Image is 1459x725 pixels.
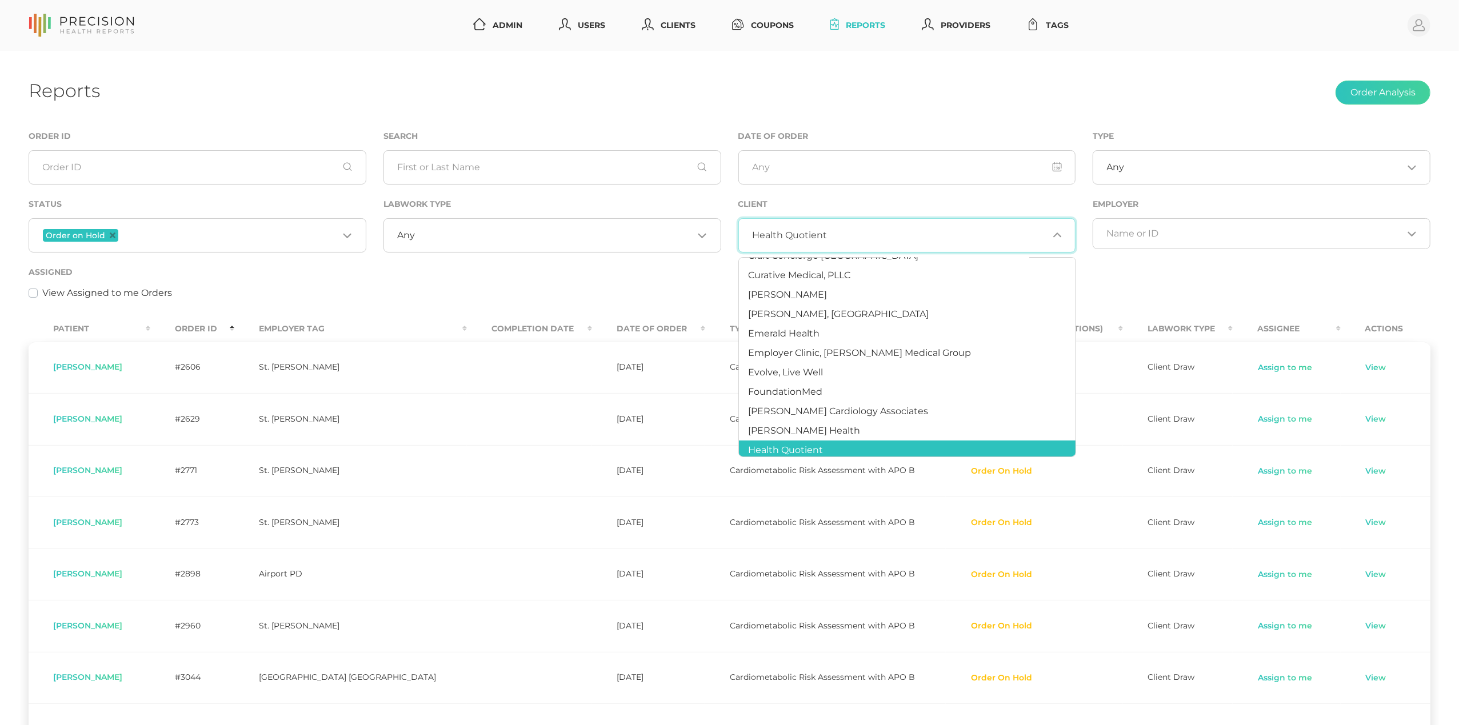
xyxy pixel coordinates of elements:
input: First or Last Name [383,150,721,185]
span: [PERSON_NAME] Health [748,425,860,436]
input: Search for option [121,228,338,243]
a: Assign to me [1257,362,1313,374]
a: Users [554,15,610,36]
span: Cardiometabolic Risk Assessment with APO B [730,362,915,372]
span: Client Draw [1148,672,1194,682]
span: [PERSON_NAME] [53,568,122,579]
span: Curative Medical, PLLC [748,270,850,281]
td: [DATE] [592,445,705,497]
span: [PERSON_NAME] [53,672,122,682]
span: [PERSON_NAME] [53,362,122,372]
label: Type [1093,131,1114,141]
td: #2898 [150,548,234,600]
a: Assign to me [1257,569,1313,580]
input: Search for option [1107,228,1403,239]
a: Tags [1022,15,1073,36]
input: Search for option [415,230,693,241]
span: Health Quotient [748,444,823,455]
a: Assign to me [1257,672,1313,684]
th: Completion Date : activate to sort column ascending [467,316,592,342]
button: Order On Hold [970,620,1033,632]
a: Assign to me [1257,517,1313,528]
th: Order ID : activate to sort column descending [150,316,234,342]
td: [DATE] [592,600,705,652]
label: View Assigned to me Orders [42,286,172,300]
label: Order ID [29,131,71,141]
label: Employer [1093,199,1138,209]
a: Admin [469,15,527,36]
span: Employer Clinic, [PERSON_NAME] Medical Group [748,347,971,358]
a: View [1365,569,1387,580]
th: Assignee : activate to sort column ascending [1233,316,1340,342]
span: Emerald Health [748,328,820,339]
label: Status [29,199,62,209]
span: Order on Hold [46,231,105,239]
a: Reports [826,15,890,36]
th: Actions [1341,316,1430,342]
a: Clients [637,15,700,36]
a: Coupons [727,15,798,36]
span: Client Draw [1148,568,1194,579]
button: Order On Hold [970,672,1033,684]
span: Cardiometabolic Risk Assessment with APO B [730,620,915,631]
th: Employer Tag : activate to sort column ascending [234,316,467,342]
span: Cardiometabolic Risk Assessment with APO B [730,672,915,682]
a: View [1365,466,1387,477]
div: Search for option [738,218,1076,253]
span: [PERSON_NAME] [53,620,122,631]
a: View [1365,517,1387,528]
td: St. [PERSON_NAME] [234,342,467,394]
td: #2606 [150,342,234,394]
a: Assign to me [1257,414,1313,425]
td: Airport PD [234,548,467,600]
td: #2960 [150,600,234,652]
a: Providers [917,15,995,36]
button: Order On Hold [970,569,1033,580]
a: View [1365,672,1387,684]
span: Cardiometabolic Risk Assessment with APO B [730,414,915,424]
td: St. [PERSON_NAME] [234,393,467,445]
a: View [1365,620,1387,632]
button: Order Analysis [1336,81,1430,105]
span: Cardiometabolic Risk Assessment with APO B [730,465,915,475]
th: Patient : activate to sort column ascending [29,316,150,342]
td: [DATE] [592,393,705,445]
div: Search for option [383,218,721,253]
label: Search [383,131,418,141]
span: Cardiometabolic Risk Assessment with APO B [730,517,915,527]
button: Deselect Order on Hold [110,233,115,238]
span: FoundationMed [748,386,822,397]
span: Craft Concierge [GEOGRAPHIC_DATA] [748,250,918,261]
span: [PERSON_NAME] [53,517,122,527]
span: Evolve, Live Well [748,367,823,378]
button: Order On Hold [970,466,1033,477]
h1: Reports [29,79,100,102]
span: [PERSON_NAME] [53,414,122,424]
td: St. [PERSON_NAME] [234,445,467,497]
label: Date of Order [738,131,809,141]
th: Type : activate to sort column ascending [705,316,946,342]
span: Client Draw [1148,517,1194,527]
td: St. [PERSON_NAME] [234,496,467,548]
th: Date Of Order : activate to sort column ascending [592,316,705,342]
td: [DATE] [592,342,705,394]
td: #2629 [150,393,234,445]
label: Client [738,199,768,209]
span: [PERSON_NAME] [53,465,122,475]
span: Any [397,230,415,241]
td: [DATE] [592,548,705,600]
input: Search for option [1125,162,1403,173]
input: Any [738,150,1076,185]
span: [PERSON_NAME] [748,289,827,300]
span: [PERSON_NAME], [GEOGRAPHIC_DATA] [748,309,929,319]
th: Labwork Type : activate to sort column ascending [1123,316,1233,342]
div: Search for option [29,218,366,253]
a: Assign to me [1257,466,1313,477]
label: Assigned [29,267,73,277]
a: View [1365,362,1387,374]
span: Cardiometabolic Risk Assessment with APO B [730,568,915,579]
a: Assign to me [1257,620,1313,632]
input: Order ID [29,150,366,185]
td: [GEOGRAPHIC_DATA] [GEOGRAPHIC_DATA] [234,652,467,704]
a: View [1365,414,1387,425]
